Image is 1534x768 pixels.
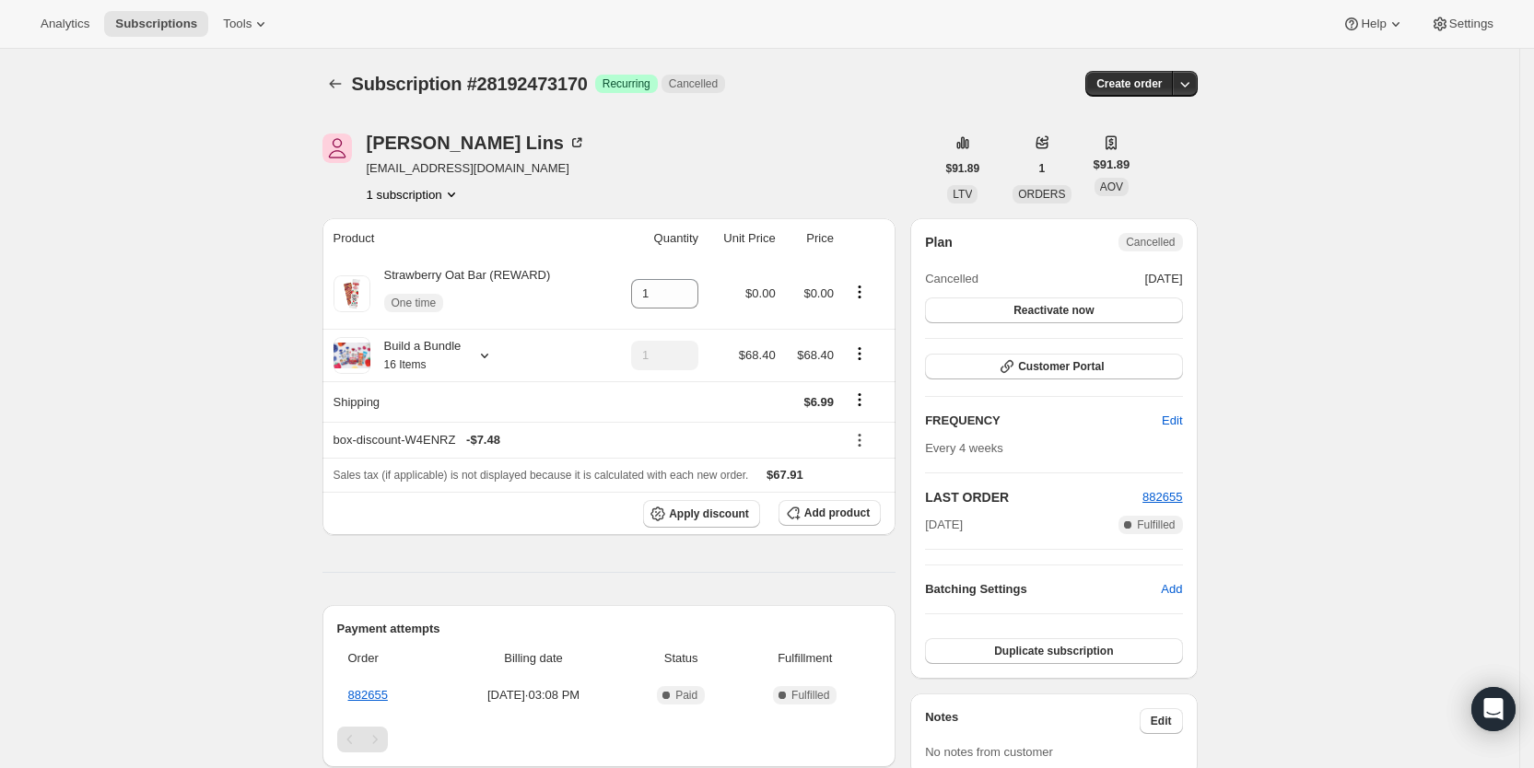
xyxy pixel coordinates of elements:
th: Unit Price [704,218,781,259]
button: Product actions [367,185,461,204]
span: LTV [953,188,972,201]
button: Shipping actions [845,390,874,410]
span: Paid [675,688,697,703]
h2: LAST ORDER [925,488,1142,506]
span: $0.00 [745,286,776,300]
span: $91.89 [1094,156,1130,174]
span: Cancelled [669,76,718,91]
span: Duplicate subscription [994,644,1113,658]
span: Add product [804,506,870,520]
small: 16 Items [384,358,427,371]
button: Product actions [845,343,874,364]
div: Strawberry Oat Bar (REWARD) [370,266,551,321]
span: AOV [1100,180,1123,193]
span: - $7.48 [466,431,500,449]
button: 1 [1028,156,1057,181]
h2: FREQUENCY [925,412,1162,430]
span: Subscriptions [115,17,197,31]
span: Recurring [603,76,650,91]
h2: Plan [925,233,953,251]
a: 882655 [348,688,388,702]
button: Subscriptions [322,71,348,97]
span: 1 [1039,161,1046,176]
button: Edit [1151,406,1193,436]
button: Create order [1085,71,1173,97]
span: $68.40 [797,348,834,362]
span: Edit [1162,412,1182,430]
span: Every 4 weeks [925,441,1003,455]
button: Apply discount [643,500,760,528]
button: Duplicate subscription [925,638,1182,664]
span: $6.99 [803,395,834,409]
span: Analytics [41,17,89,31]
span: Apply discount [669,506,749,521]
span: $0.00 [803,286,834,300]
span: Elizabeth Lins [322,134,352,163]
span: Create order [1096,76,1162,91]
button: Reactivate now [925,297,1182,323]
button: 882655 [1142,488,1182,506]
th: Quantity [608,218,704,259]
span: $67.91 [767,468,803,482]
span: Add [1161,580,1182,599]
span: [DATE] [925,516,963,534]
span: Cancelled [925,270,978,288]
th: Shipping [322,381,609,422]
h6: Batching Settings [925,580,1161,599]
span: Status [633,649,729,668]
span: Fulfilled [791,688,829,703]
span: Cancelled [1126,235,1175,250]
span: Fulfilled [1137,518,1175,532]
button: Settings [1420,11,1505,37]
th: Price [781,218,839,259]
span: Billing date [445,649,622,668]
div: [PERSON_NAME] Lins [367,134,586,152]
span: Help [1361,17,1386,31]
span: Settings [1449,17,1493,31]
div: Open Intercom Messenger [1471,687,1516,731]
th: Order [337,638,440,679]
span: [DATE] · 03:08 PM [445,686,622,704]
h2: Payment attempts [337,620,882,638]
span: No notes from customer [925,745,1053,759]
img: product img [334,275,370,312]
h3: Notes [925,708,1140,734]
button: Add product [779,500,881,526]
span: [EMAIL_ADDRESS][DOMAIN_NAME] [367,159,586,178]
span: $91.89 [946,161,980,176]
button: Help [1331,11,1415,37]
button: Add [1150,575,1193,604]
span: Customer Portal [1018,359,1104,374]
span: $68.40 [739,348,776,362]
button: $91.89 [935,156,991,181]
span: Reactivate now [1013,303,1094,318]
span: One time [392,296,437,310]
span: Fulfillment [740,649,870,668]
button: Customer Portal [925,354,1182,379]
span: Sales tax (if applicable) is not displayed because it is calculated with each new order. [334,469,749,482]
span: [DATE] [1145,270,1183,288]
button: Product actions [845,282,874,302]
span: Tools [223,17,252,31]
span: Edit [1151,714,1172,728]
span: Subscription #28192473170 [352,74,588,94]
button: Analytics [29,11,100,37]
button: Tools [212,11,281,37]
div: box-discount-W4ENRZ [334,431,834,449]
button: Edit [1140,708,1183,734]
nav: Pagination [337,727,882,752]
a: 882655 [1142,490,1182,504]
button: Subscriptions [104,11,208,37]
th: Product [322,218,609,259]
span: ORDERS [1018,188,1065,201]
div: Build a Bundle [370,337,462,374]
